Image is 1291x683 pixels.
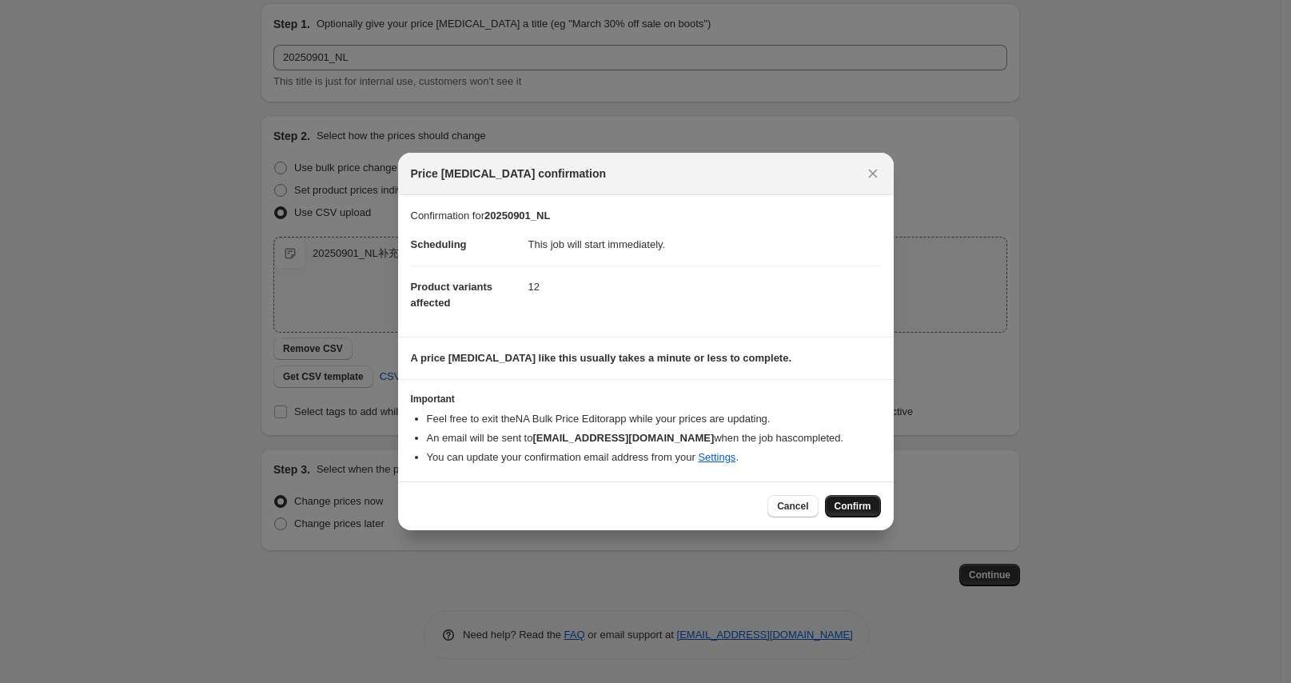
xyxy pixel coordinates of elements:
dd: 12 [528,266,881,308]
span: Price [MEDICAL_DATA] confirmation [411,166,607,182]
b: A price [MEDICAL_DATA] like this usually takes a minute or less to complete. [411,352,792,364]
h3: Important [411,393,881,405]
dd: This job will start immediately. [528,224,881,266]
button: Cancel [767,495,818,517]
span: Confirm [835,500,871,513]
span: Cancel [777,500,808,513]
a: Settings [698,451,735,463]
b: [EMAIL_ADDRESS][DOMAIN_NAME] [532,432,714,444]
p: Confirmation for [411,208,881,224]
button: Close [862,162,884,185]
span: Scheduling [411,238,467,250]
button: Confirm [825,495,881,517]
li: You can update your confirmation email address from your . [427,449,881,465]
span: Product variants affected [411,281,493,309]
b: 20250901_NL [484,210,550,222]
li: An email will be sent to when the job has completed . [427,430,881,446]
li: Feel free to exit the NA Bulk Price Editor app while your prices are updating. [427,411,881,427]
